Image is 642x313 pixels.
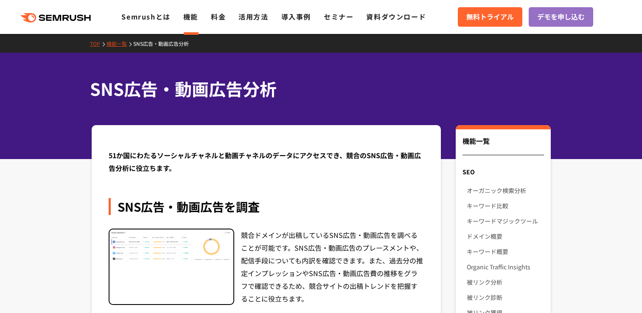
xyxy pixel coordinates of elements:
[467,244,544,259] a: キーワード概要
[467,213,544,229] a: キーワードマジックツール
[109,198,424,215] div: SNS広告・動画広告を調査
[121,11,170,22] a: Semrushとは
[466,11,514,22] span: 無料トライアル
[467,229,544,244] a: ドメイン概要
[467,274,544,290] a: 被リンク分析
[183,11,198,22] a: 機能
[109,149,424,174] div: 51か国にわたるソーシャルチャネルと動画チャネルのデータにアクセスでき、競合のSNS広告・動画広告分析に役立ちます。
[529,7,593,27] a: デモを申し込む
[467,290,544,305] a: 被リンク診断
[90,76,544,101] h1: SNS広告・動画広告分析
[133,40,195,47] a: SNS広告・動画広告分析
[109,229,233,266] img: SNS広告・動画広告を調査
[241,229,424,305] div: 競合ドメインが出稿しているSNS広告・動画広告を調べることが可能です。SNS広告・動画広告のプレースメントや、配信手段についても内訳を確認できます。また、過去分の推定インプレッションやSNS広告...
[467,198,544,213] a: キーワード比較
[324,11,353,22] a: セミナー
[281,11,311,22] a: 導入事例
[467,183,544,198] a: オーガニック検索分析
[467,259,544,274] a: Organic Traffic Insights
[238,11,268,22] a: 活用方法
[456,164,550,179] div: SEO
[537,11,585,22] span: デモを申し込む
[211,11,226,22] a: 料金
[463,136,544,155] div: 機能一覧
[366,11,426,22] a: 資料ダウンロード
[90,40,107,47] a: TOP
[458,7,522,27] a: 無料トライアル
[107,40,133,47] a: 機能一覧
